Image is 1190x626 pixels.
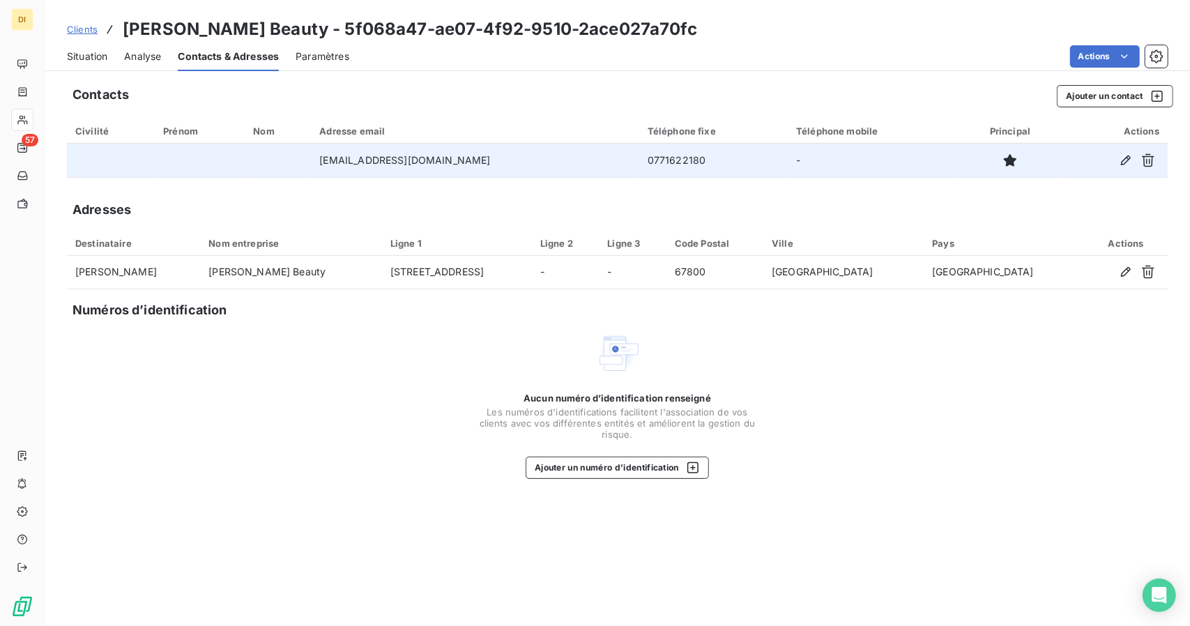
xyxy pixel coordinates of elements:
[675,238,755,249] div: Code Postal
[924,256,1084,289] td: [GEOGRAPHIC_DATA]
[648,125,779,137] div: Téléphone fixe
[178,49,279,63] span: Contacts & Adresses
[123,17,697,42] h3: [PERSON_NAME] Beauty - 5f068a47-ae07-4f92-9510-2ace027a70fc
[22,134,38,146] span: 57
[73,300,227,320] h5: Numéros d’identification
[200,256,382,289] td: [PERSON_NAME] Beauty
[75,238,192,249] div: Destinataire
[772,238,915,249] div: Ville
[526,457,709,479] button: Ajouter un numéro d’identification
[73,200,131,220] h5: Adresses
[67,24,98,35] span: Clients
[296,49,349,63] span: Paramètres
[532,256,599,289] td: -
[390,238,524,249] div: Ligne 1
[599,256,666,289] td: -
[11,595,33,618] img: Logo LeanPay
[788,144,960,177] td: -
[73,85,129,105] h5: Contacts
[540,238,590,249] div: Ligne 2
[75,125,146,137] div: Civilité
[666,256,763,289] td: 67800
[1057,85,1173,107] button: Ajouter un contact
[319,125,630,137] div: Adresse email
[253,125,303,137] div: Nom
[478,406,757,440] span: Les numéros d'identifications facilitent l'association de vos clients avec vos différentes entité...
[1093,238,1160,249] div: Actions
[311,144,639,177] td: [EMAIL_ADDRESS][DOMAIN_NAME]
[607,238,657,249] div: Ligne 3
[524,392,711,404] span: Aucun numéro d’identification renseigné
[639,144,788,177] td: 0771622180
[796,125,952,137] div: Téléphone mobile
[11,8,33,31] div: DI
[67,49,107,63] span: Situation
[124,49,161,63] span: Analyse
[1070,45,1140,68] button: Actions
[163,125,236,137] div: Prénom
[208,238,374,249] div: Nom entreprise
[968,125,1052,137] div: Principal
[595,331,640,376] img: Empty state
[763,256,924,289] td: [GEOGRAPHIC_DATA]
[1069,125,1159,137] div: Actions
[932,238,1076,249] div: Pays
[382,256,532,289] td: [STREET_ADDRESS]
[67,256,200,289] td: [PERSON_NAME]
[67,22,98,36] a: Clients
[1143,579,1176,612] div: Open Intercom Messenger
